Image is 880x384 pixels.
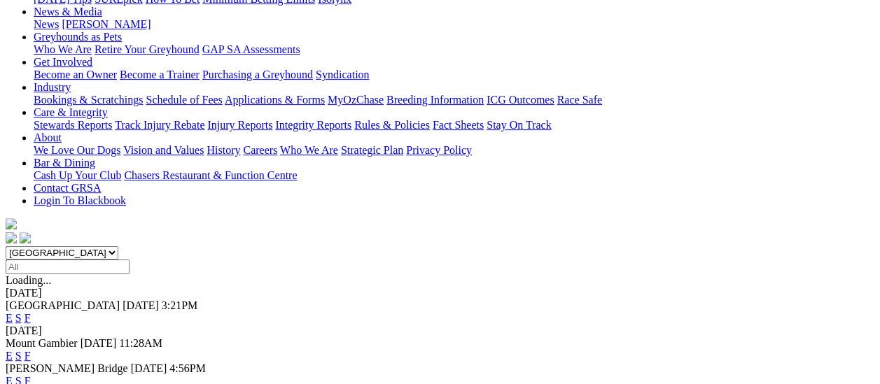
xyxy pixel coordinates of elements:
[34,18,874,31] div: News & Media
[34,119,874,131] div: Care & Integrity
[6,232,17,243] img: facebook.svg
[34,144,874,157] div: About
[6,274,51,286] span: Loading...
[34,94,143,106] a: Bookings & Scratchings
[225,94,325,106] a: Applications & Forms
[34,31,122,43] a: Greyhounds as Pets
[81,337,117,349] span: [DATE]
[34,106,108,118] a: Care & Integrity
[207,144,240,156] a: History
[6,325,874,337] div: [DATE]
[557,94,601,106] a: Race Safe
[115,119,204,131] a: Track Injury Rebate
[25,350,31,362] a: F
[124,169,297,181] a: Chasers Restaurant & Function Centre
[34,119,112,131] a: Stewards Reports
[6,337,78,349] span: Mount Gambier
[386,94,484,106] a: Breeding Information
[34,69,874,81] div: Get Involved
[34,194,126,206] a: Login To Blackbook
[34,169,874,182] div: Bar & Dining
[6,259,130,274] input: Select date
[6,362,128,374] span: [PERSON_NAME] Bridge
[6,299,120,311] span: [GEOGRAPHIC_DATA]
[202,69,313,80] a: Purchasing a Greyhound
[34,56,92,68] a: Get Involved
[131,362,167,374] span: [DATE]
[15,312,22,324] a: S
[34,131,62,143] a: About
[34,169,121,181] a: Cash Up Your Club
[120,69,200,80] a: Become a Trainer
[169,362,206,374] span: 4:56PM
[123,299,159,311] span: [DATE]
[34,144,120,156] a: We Love Our Dogs
[34,94,874,106] div: Industry
[6,287,874,299] div: [DATE]
[243,144,277,156] a: Careers
[207,119,272,131] a: Injury Reports
[34,69,117,80] a: Become an Owner
[34,182,101,194] a: Contact GRSA
[34,43,874,56] div: Greyhounds as Pets
[119,337,162,349] span: 11:28AM
[280,144,338,156] a: Who We Are
[202,43,300,55] a: GAP SA Assessments
[123,144,204,156] a: Vision and Values
[433,119,484,131] a: Fact Sheets
[62,18,151,30] a: [PERSON_NAME]
[95,43,200,55] a: Retire Your Greyhound
[406,144,472,156] a: Privacy Policy
[162,299,198,311] span: 3:21PM
[15,350,22,362] a: S
[354,119,430,131] a: Rules & Policies
[34,157,95,169] a: Bar & Dining
[487,119,551,131] a: Stay On Track
[25,312,31,324] a: F
[328,94,384,106] a: MyOzChase
[487,94,554,106] a: ICG Outcomes
[6,350,13,362] a: E
[34,43,92,55] a: Who We Are
[6,312,13,324] a: E
[34,6,102,17] a: News & Media
[6,218,17,229] img: logo-grsa-white.png
[20,232,31,243] img: twitter.svg
[146,94,222,106] a: Schedule of Fees
[341,144,403,156] a: Strategic Plan
[316,69,369,80] a: Syndication
[34,81,71,93] a: Industry
[34,18,59,30] a: News
[275,119,351,131] a: Integrity Reports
